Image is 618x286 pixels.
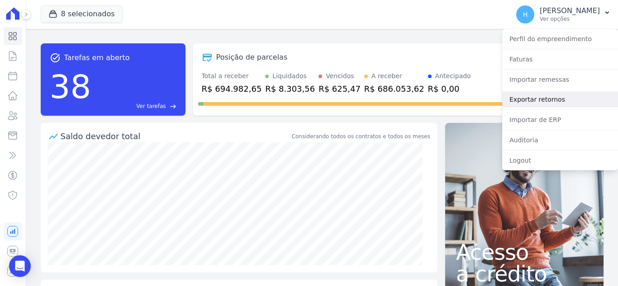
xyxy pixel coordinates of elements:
[272,71,307,81] div: Liquidados
[202,83,262,95] div: R$ 694.982,65
[136,102,166,110] span: Ver tarefas
[319,83,361,95] div: R$ 625,47
[540,15,600,23] p: Ver opções
[456,241,593,263] span: Acesso
[502,31,618,47] a: Perfil do empreendimento
[64,52,130,63] span: Tarefas em aberto
[364,83,424,95] div: R$ 686.053,62
[9,255,31,277] div: Open Intercom Messenger
[502,152,618,169] a: Logout
[265,83,315,95] div: R$ 8.303,56
[502,51,618,67] a: Faturas
[170,103,176,110] span: east
[502,112,618,128] a: Importar de ERP
[523,11,528,18] span: H
[41,5,123,23] button: 8 selecionados
[428,83,471,95] div: R$ 0,00
[50,52,61,63] span: task_alt
[435,71,471,81] div: Antecipado
[371,71,402,81] div: A receber
[502,91,618,108] a: Exportar retornos
[202,71,262,81] div: Total a receber
[50,63,91,110] div: 38
[540,6,600,15] p: [PERSON_NAME]
[61,130,290,142] div: Saldo devedor total
[509,2,618,27] button: H [PERSON_NAME] Ver opções
[95,102,176,110] a: Ver tarefas east
[216,52,288,63] div: Posição de parcelas
[292,132,430,141] div: Considerando todos os contratos e todos os meses
[502,71,618,88] a: Importar remessas
[456,263,593,285] span: a crédito
[502,132,618,148] a: Auditoria
[326,71,354,81] div: Vencidos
